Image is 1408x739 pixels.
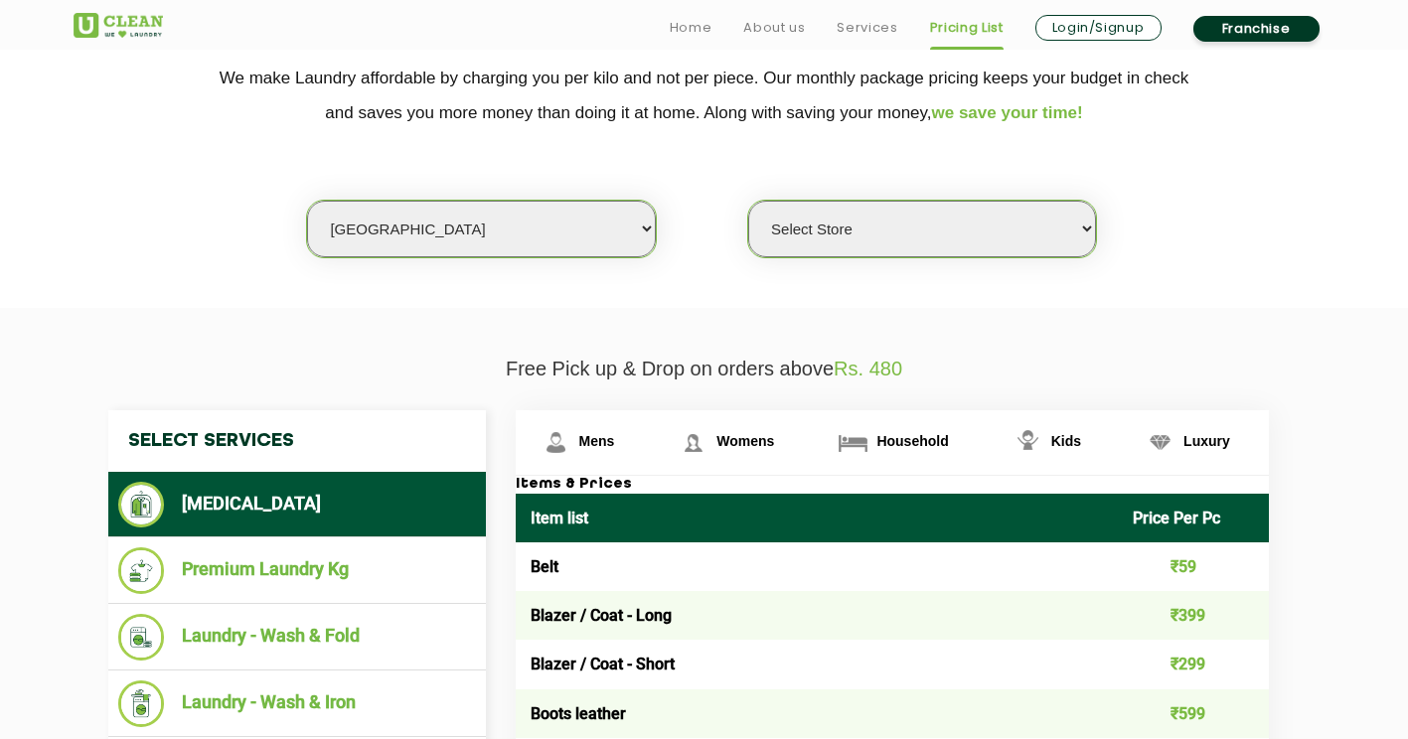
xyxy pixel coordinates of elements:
[118,482,476,527] li: [MEDICAL_DATA]
[516,591,1119,640] td: Blazer / Coat - Long
[74,13,163,38] img: UClean Laundry and Dry Cleaning
[516,542,1119,591] td: Belt
[118,680,165,727] img: Laundry - Wash & Iron
[516,689,1119,738] td: Boots leather
[1118,689,1269,738] td: ₹599
[1035,15,1162,41] a: Login/Signup
[118,547,165,594] img: Premium Laundry Kg
[716,433,774,449] span: Womens
[834,358,902,379] span: Rs. 480
[118,680,476,727] li: Laundry - Wash & Iron
[676,425,710,460] img: Womens
[670,16,712,40] a: Home
[1118,640,1269,688] td: ₹299
[1051,433,1081,449] span: Kids
[743,16,805,40] a: About us
[837,16,897,40] a: Services
[1118,591,1269,640] td: ₹399
[516,640,1119,688] td: Blazer / Coat - Short
[1118,494,1269,542] th: Price Per Pc
[108,410,486,472] h4: Select Services
[516,476,1269,494] h3: Items & Prices
[1118,542,1269,591] td: ₹59
[118,614,165,661] img: Laundry - Wash & Fold
[836,425,870,460] img: Household
[74,61,1335,130] p: We make Laundry affordable by charging you per kilo and not per piece. Our monthly package pricin...
[1193,16,1320,42] a: Franchise
[876,433,948,449] span: Household
[118,547,476,594] li: Premium Laundry Kg
[118,614,476,661] li: Laundry - Wash & Fold
[1011,425,1045,460] img: Kids
[1143,425,1177,460] img: Luxury
[539,425,573,460] img: Mens
[1183,433,1230,449] span: Luxury
[930,16,1004,40] a: Pricing List
[932,103,1083,122] span: we save your time!
[74,358,1335,380] p: Free Pick up & Drop on orders above
[118,482,165,527] img: Dry Cleaning
[579,433,615,449] span: Mens
[516,494,1119,542] th: Item list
